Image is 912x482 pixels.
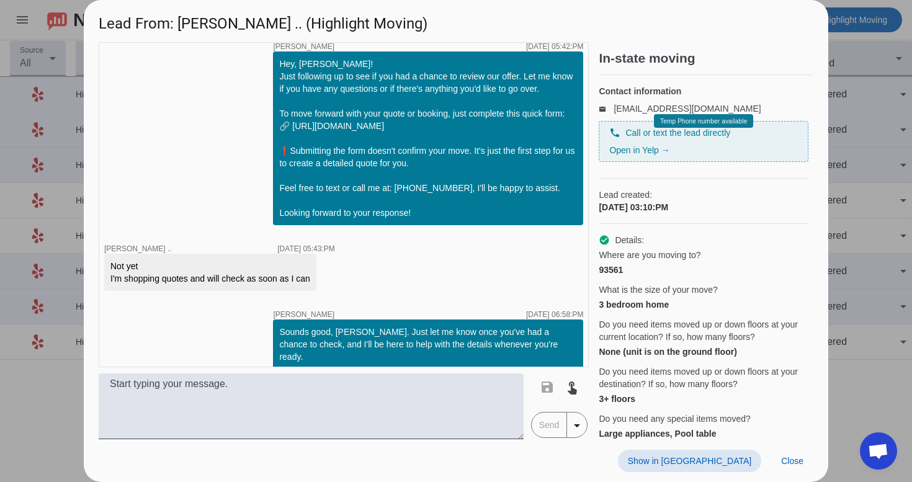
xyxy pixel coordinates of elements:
[599,189,808,201] span: Lead created:
[279,326,577,363] div: Sounds good, [PERSON_NAME]. Just let me know once you've had a chance to check, and I'll be here ...
[277,245,334,252] div: [DATE] 05:43:PM
[599,346,808,358] div: None (unit is on the ground floor)
[609,145,669,155] a: Open in Yelp →
[110,260,310,285] div: Not yet I'm shopping quotes and will check as soon as I can
[526,311,583,318] div: [DATE] 06:58:PM
[771,450,813,472] button: Close
[618,450,761,472] button: Show in [GEOGRAPHIC_DATA]
[599,365,808,390] span: Do you need items moved up or down floors at your destination? If so, how many floors?
[628,456,751,466] span: Show in [GEOGRAPHIC_DATA]
[599,413,750,425] span: Do you need any special items moved?
[526,43,583,50] div: [DATE] 05:42:PM
[599,249,700,261] span: Where are you moving to?
[599,234,610,246] mat-icon: check_circle
[599,264,808,276] div: 93561
[609,127,620,138] mat-icon: phone
[614,104,761,114] a: [EMAIL_ADDRESS][DOMAIN_NAME]
[599,393,808,405] div: 3+ floors
[599,85,808,97] h4: Contact information
[781,456,803,466] span: Close
[660,118,747,125] span: Temp Phone number available
[273,43,334,50] span: [PERSON_NAME]
[565,380,579,395] mat-icon: touch_app
[599,298,808,311] div: 3 bedroom home
[104,244,172,253] span: [PERSON_NAME] ..
[599,283,717,296] span: What is the size of your move?
[860,432,897,470] div: Open chat
[599,427,808,440] div: Large appliances, Pool table
[615,234,644,246] span: Details:
[279,58,577,219] div: Hey, [PERSON_NAME]! Just following up to see if you had a chance to review our offer. Let me know...
[599,318,808,343] span: Do you need items moved up or down floors at your current location? If so, how many floors?
[599,201,808,213] div: [DATE] 03:10:PM
[570,418,584,433] mat-icon: arrow_drop_down
[599,52,813,65] h2: In-state moving
[599,105,614,112] mat-icon: email
[273,311,334,318] span: [PERSON_NAME]
[625,127,730,139] span: Call or text the lead directly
